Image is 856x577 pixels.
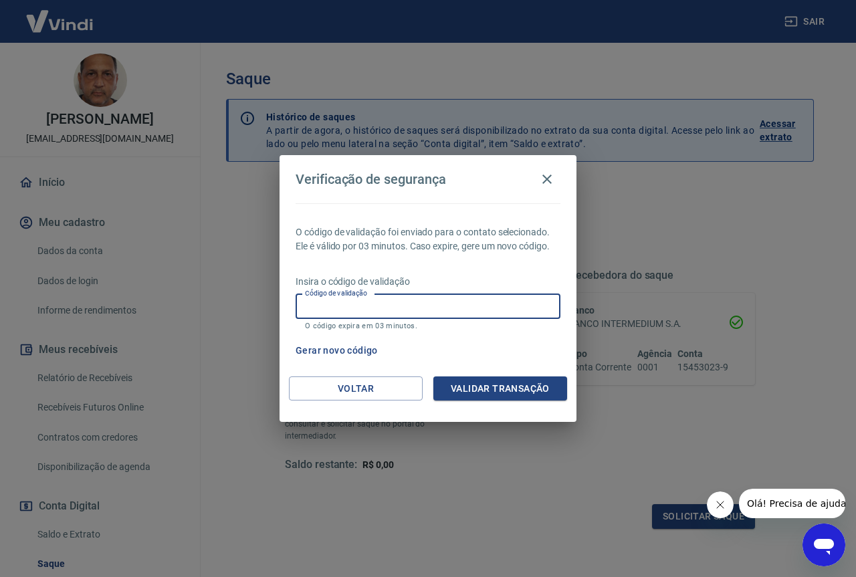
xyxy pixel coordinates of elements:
[305,322,551,330] p: O código expira em 03 minutos.
[296,225,560,253] p: O código de validação foi enviado para o contato selecionado. Ele é válido por 03 minutos. Caso e...
[433,376,567,401] button: Validar transação
[707,491,734,518] iframe: Fechar mensagem
[296,171,446,187] h4: Verificação de segurança
[739,489,845,518] iframe: Mensagem da empresa
[802,524,845,566] iframe: Botão para abrir a janela de mensagens
[290,338,383,363] button: Gerar novo código
[296,275,560,289] p: Insira o código de validação
[305,288,367,298] label: Código de validação
[8,9,112,20] span: Olá! Precisa de ajuda?
[289,376,423,401] button: Voltar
